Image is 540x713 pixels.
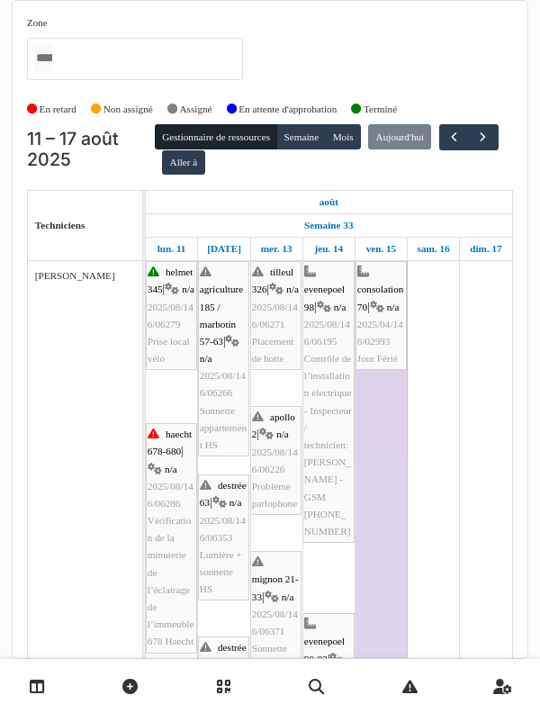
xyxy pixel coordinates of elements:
button: Aller à [162,150,204,176]
span: tilleul 326 [252,266,293,294]
label: Assigné [180,102,212,117]
span: n/a [276,429,289,439]
span: n/a [282,591,294,602]
h2: 11 – 17 août 2025 [27,129,155,171]
button: Gestionnaire de ressources [155,124,277,149]
span: haecht 678-680 [148,429,192,456]
span: n/a [200,353,212,364]
span: n/a [229,497,242,508]
span: evenepoel 90-92 [304,636,345,663]
span: n/a [165,464,177,474]
span: [PERSON_NAME] [35,270,115,281]
a: 12 août 2025 [202,238,246,260]
input: Tous [34,45,52,71]
span: Contrôle de l’installation électrique - Inspecteur / technicien: [PERSON_NAME] - GSM [PHONE_NUMBER] [304,353,352,537]
span: evenepoel 98 [304,284,345,311]
div: | [357,264,405,367]
div: | [252,554,300,674]
a: 14 août 2025 [310,238,347,260]
button: Mois [325,124,361,149]
span: Placement de hotte [252,336,294,364]
span: agriculture 185 / marbotin 57-63 [200,284,243,347]
span: 2025/08/146/06371 [252,609,298,636]
span: destrée 63 [200,480,247,508]
a: Semaine 33 [300,214,357,237]
label: Non assigné [103,102,153,117]
span: Sonnette appartement HS [200,405,247,450]
div: | [200,264,247,454]
span: 2025/08/146/06226 [252,447,298,474]
span: 2025/08/146/06266 [200,370,246,398]
span: destrée 63 [200,642,247,670]
span: 2025/08/146/06286 [148,481,193,509]
span: 2025/04/146/02993 [357,319,403,347]
span: Jour Férié [357,353,398,364]
span: 2025/08/146/06195 [304,319,350,347]
span: Techniciens [35,220,85,230]
span: Lumière + sonnette HS [200,549,242,594]
span: n/a [334,302,346,312]
span: mignon 21-33 [252,573,299,601]
div: | [148,264,195,367]
span: 2025/08/146/06353 [200,515,246,543]
a: 17 août 2025 [465,238,506,260]
a: 13 août 2025 [256,238,297,260]
a: 16 août 2025 [413,238,454,260]
span: consolation 70 [357,284,404,311]
button: Semaine [276,124,326,149]
span: apollo 2 [252,411,295,439]
label: Terminé [364,102,397,117]
button: Précédent [439,124,469,150]
span: n/a [182,284,194,294]
span: Problème parlophone [252,481,297,509]
a: 11 août 2025 [153,238,191,260]
label: Zone [27,15,48,31]
span: Sonnette HS [252,643,287,671]
div: | [252,409,300,512]
button: Suivant [468,124,498,150]
a: 15 août 2025 [362,238,401,260]
span: 2025/08/146/06279 [148,302,193,329]
span: Prise local vélo [148,336,190,364]
div: | [252,264,300,367]
span: n/a [286,284,299,294]
div: | [200,477,247,598]
label: En attente d'approbation [238,102,337,117]
span: helmet 345 [148,266,193,294]
span: n/a [387,302,400,312]
div: | [148,426,195,650]
button: Aujourd'hui [368,124,431,149]
div: | [304,264,353,540]
label: En retard [40,102,76,117]
span: 2025/08/146/06271 [252,302,298,329]
a: 11 août 2025 [315,191,343,213]
span: Vérification de la minuterie de l’éclairage de l’immeuble 678 Haecht [148,515,194,646]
